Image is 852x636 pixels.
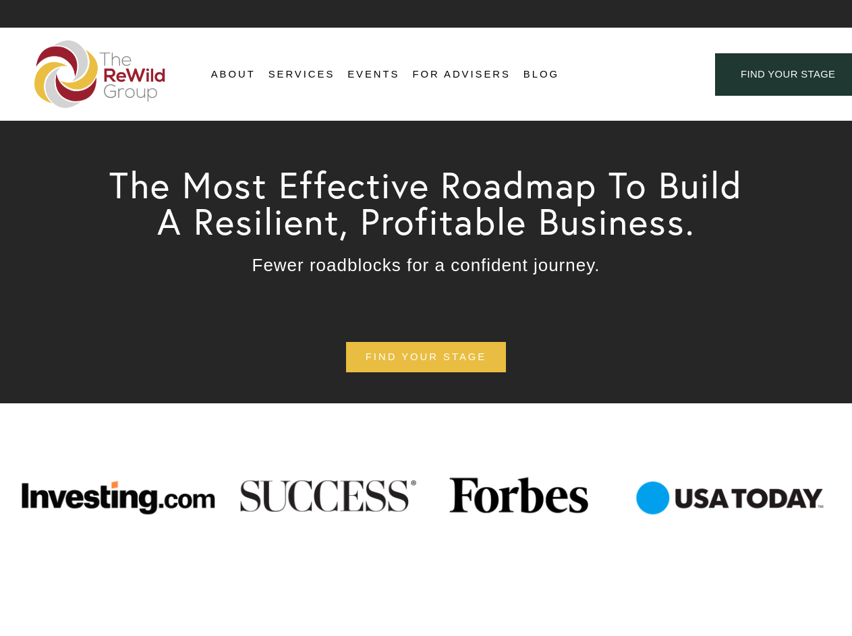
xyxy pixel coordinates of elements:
span: Fewer roadblocks for a confident journey. [252,255,600,275]
span: The Most Effective Roadmap To Build A Resilient, Profitable Business. [109,162,754,244]
img: The ReWild Group [34,40,167,108]
a: folder dropdown [211,65,256,85]
a: Blog [523,65,559,85]
span: About [211,65,256,84]
span: Services [268,65,335,84]
a: folder dropdown [268,65,335,85]
a: find your stage [346,342,506,372]
a: For Advisers [412,65,510,85]
a: Events [347,65,399,85]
